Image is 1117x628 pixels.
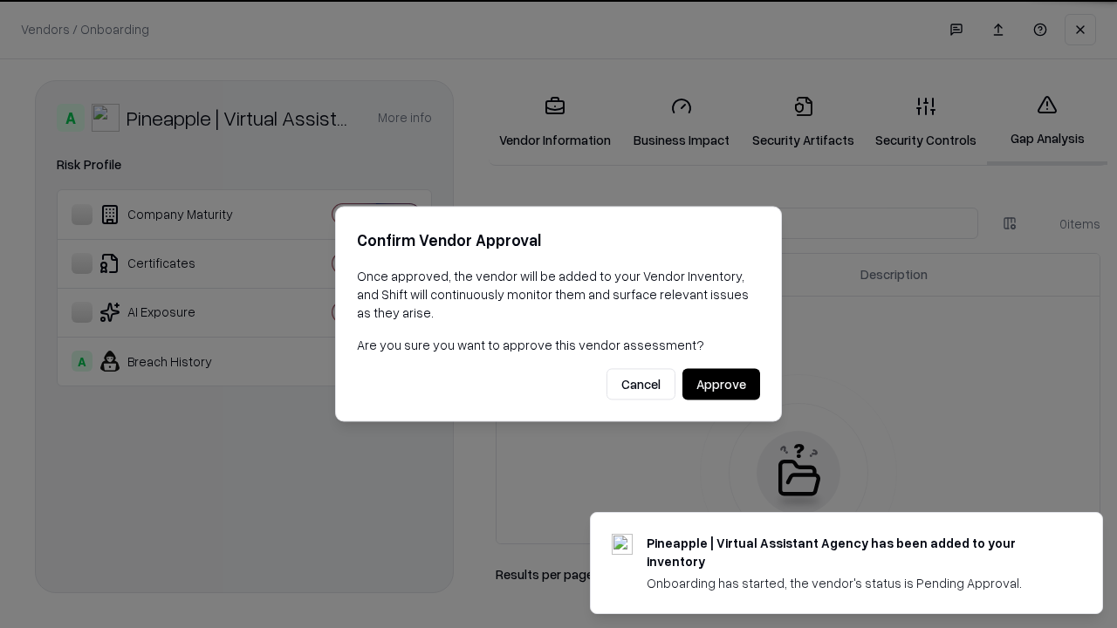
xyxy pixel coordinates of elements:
p: Are you sure you want to approve this vendor assessment? [357,336,760,354]
p: Once approved, the vendor will be added to your Vendor Inventory, and Shift will continuously mon... [357,267,760,322]
div: Onboarding has started, the vendor's status is Pending Approval. [647,574,1060,592]
div: Pineapple | Virtual Assistant Agency has been added to your inventory [647,534,1060,570]
button: Cancel [606,369,675,400]
h2: Confirm Vendor Approval [357,228,760,253]
img: trypineapple.com [612,534,633,555]
button: Approve [682,369,760,400]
